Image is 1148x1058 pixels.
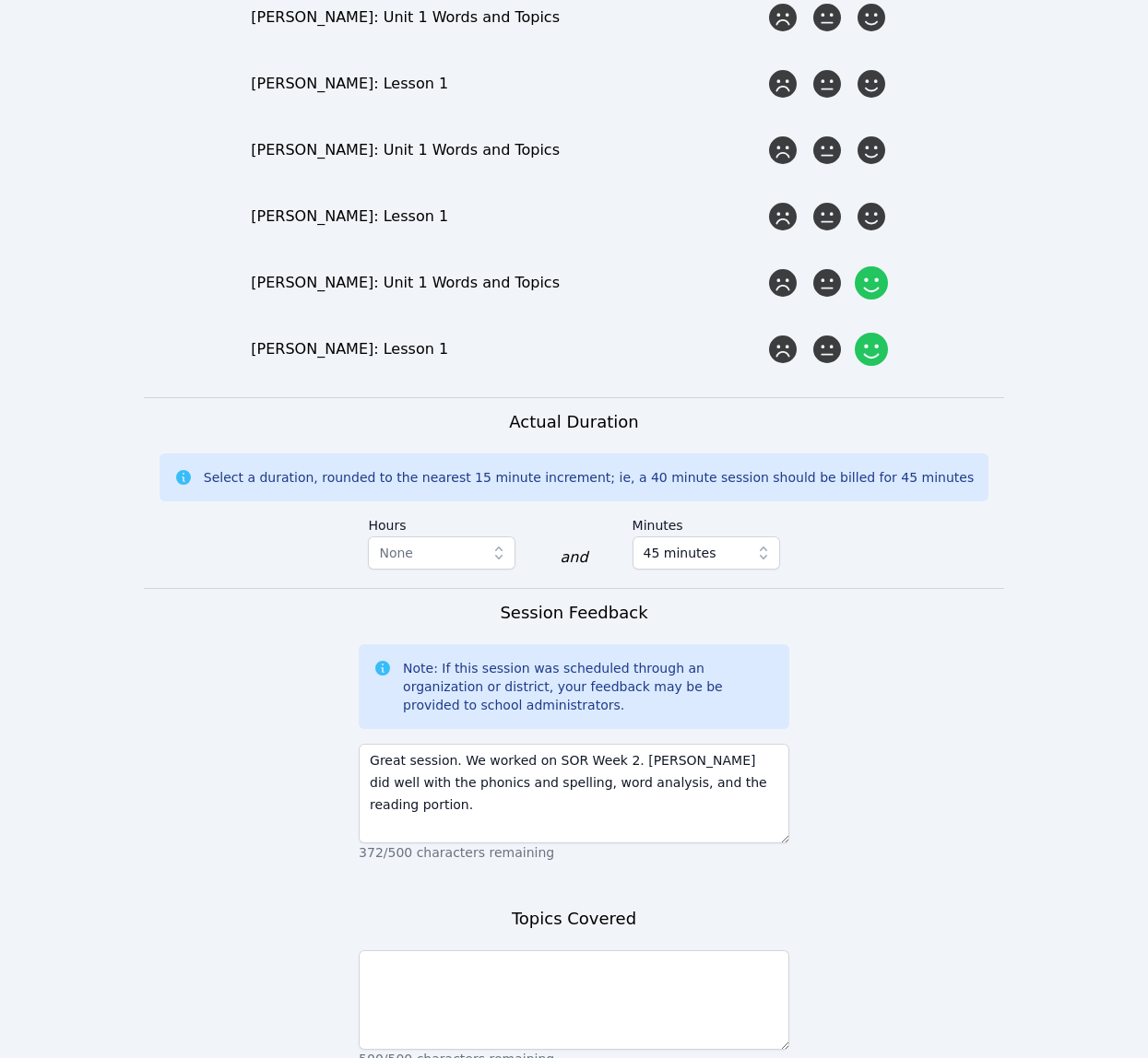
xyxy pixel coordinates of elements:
h3: Topics Covered [512,906,636,932]
h3: Actual Duration [509,409,638,435]
div: and [560,547,587,569]
div: [PERSON_NAME]: Lesson 1 [251,338,763,360]
span: 45 minutes [644,542,716,564]
button: None [368,536,515,570]
label: Minutes [633,509,780,536]
span: None [379,546,413,560]
div: [PERSON_NAME]: Unit 1 Words and Topics [251,6,763,29]
div: Note: If this session was scheduled through an organization or district, your feedback may be be ... [403,659,775,714]
p: 372/500 characters remaining [359,843,789,862]
div: [PERSON_NAME]: Unit 1 Words and Topics [251,272,763,294]
label: Hours [368,509,515,536]
div: [PERSON_NAME]: Lesson 1 [251,73,763,95]
button: 45 minutes [633,536,780,570]
div: [PERSON_NAME]: Unit 1 Words and Topics [251,139,763,161]
h3: Session Feedback [500,600,647,626]
textarea: Great session. We worked on SOR Week 2. [PERSON_NAME] did well with the phonics and spelling, wor... [359,744,789,843]
div: Select a duration, rounded to the nearest 15 minute increment; ie, a 40 minute session should be ... [204,468,974,487]
div: [PERSON_NAME]: Lesson 1 [251,206,763,228]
